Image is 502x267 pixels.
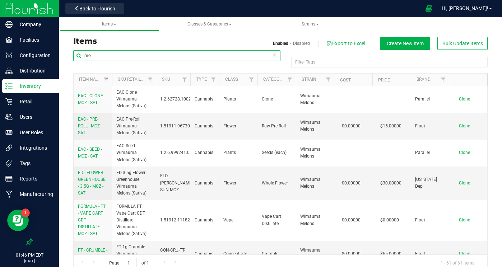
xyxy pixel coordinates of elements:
span: $0.00000 [338,249,364,259]
a: Category [263,77,284,82]
span: EAC Seed Wimauma Melons (Sativa) [116,142,152,163]
button: Bulk Update Items [437,37,488,50]
p: Integrations [13,144,56,152]
a: Class [225,77,238,82]
a: Clone [459,217,477,222]
span: Plants [223,96,253,103]
span: Whole Flower [262,180,292,187]
span: Wimauma Melons [300,146,330,160]
inline-svg: Users [5,113,13,121]
span: Raw Pre-Roll [262,123,292,130]
span: Concentrate [223,250,253,257]
span: $30.00000 [377,178,405,188]
a: Filter [322,74,334,86]
span: Cannabis [195,250,215,257]
span: $0.00000 [338,178,364,188]
span: Wimauma Melons [300,213,330,227]
inline-svg: Company [5,21,13,28]
iframe: Resource center [7,210,29,231]
inline-svg: Integrations [5,144,13,151]
button: Back to Flourish [65,3,124,14]
span: Vape Cart Distillate [262,213,292,227]
span: $0.00000 [377,215,403,225]
span: 1.2.6.999241.0 [160,149,190,156]
inline-svg: User Roles [5,129,13,136]
a: EAC - PRE-ROLL - MCZ - SAT [78,116,108,137]
a: Filter [207,74,219,86]
span: Clone [459,217,470,222]
a: Filter [178,74,190,86]
span: Clone [459,150,470,155]
a: EAC - CLONE - MCZ - SAT [78,93,108,106]
button: Export to Excel [326,37,366,50]
span: Cannabis [195,180,215,187]
span: Flower [223,180,253,187]
a: Clone [459,251,477,256]
a: Sku Retail Display Name [118,77,172,82]
span: 1.51911.96730.1012600.0 [160,123,212,130]
span: Flower [223,123,253,130]
a: EAC - SEED - MCZ - SAT [78,146,108,160]
a: Filter [144,74,156,86]
p: Tags [13,159,56,168]
p: Users [13,113,56,121]
button: Create New Item [380,37,430,50]
a: Clone [459,150,477,155]
a: Filter [100,74,112,86]
p: Reports [13,174,56,183]
span: EAC - SEED - MCZ - SAT [78,147,102,159]
inline-svg: Distribution [5,67,13,74]
span: EAC - CLONE - MCZ - SAT [78,93,105,105]
span: Clone [459,251,470,256]
span: FORMULA FT Vape Cart CDT Distillate Wimauma Melons (Sativa) [116,203,152,238]
p: Retail [13,97,56,106]
span: Seeds (each) [262,149,292,156]
span: Back to Flourish [79,6,115,11]
a: Cost [340,78,351,83]
span: Clone [459,181,470,186]
span: Clear [272,50,277,60]
span: Wimauma Melons [300,93,330,106]
a: FORMULA - FT - VAPE CART CDT DISTILLATE - MCZ - SAT [78,203,108,238]
p: Distribution [13,66,56,75]
span: Parallel [415,96,445,103]
span: Open Ecommerce Menu [421,1,437,15]
a: Clone [459,181,477,186]
span: Strains [302,22,319,27]
a: Filter [284,74,296,86]
p: 01:46 PM EDT [3,252,56,258]
span: Wimauma Melons [300,176,330,190]
p: Manufacturing [13,190,56,198]
a: Filter [437,74,449,86]
span: [US_STATE] Dep [415,176,445,190]
span: Float [415,250,445,257]
span: Clone [459,97,470,102]
span: Parallel [415,149,445,156]
a: SKU [162,77,170,82]
span: FORMULA - FT - VAPE CART CDT DISTILLATE - MCZ - SAT [78,204,106,236]
p: Inventory [13,82,56,90]
span: Cannabis [195,96,215,103]
span: $0.00000 [338,121,364,131]
span: Cannabis [195,149,215,156]
input: Search Item Name, SKU Retail Name, or Part Number [73,50,280,61]
span: $15.00000 [377,121,405,131]
span: Wimauma Melons [300,119,330,133]
span: Clone [459,123,470,128]
h3: Items [73,37,275,46]
a: Enabled [273,40,288,47]
p: Configuration [13,51,56,60]
span: FLO-[PERSON_NAME]-SUN-MCZ [160,173,194,193]
span: $65.00000 [377,249,405,259]
span: EAC - PRE-ROLL - MCZ - SAT [78,117,102,135]
inline-svg: Facilities [5,36,13,43]
p: User Roles [13,128,56,137]
span: Plants [223,149,253,156]
p: Facilities [13,36,56,44]
span: FD 3.5g Flower Greenhouse Wimauma Melons (Sativa) [116,169,152,197]
span: Hi, [PERSON_NAME]! [442,5,488,11]
inline-svg: Retail [5,98,13,105]
span: Float [415,123,445,130]
a: Strain [302,77,316,82]
span: Crumble [262,250,292,257]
